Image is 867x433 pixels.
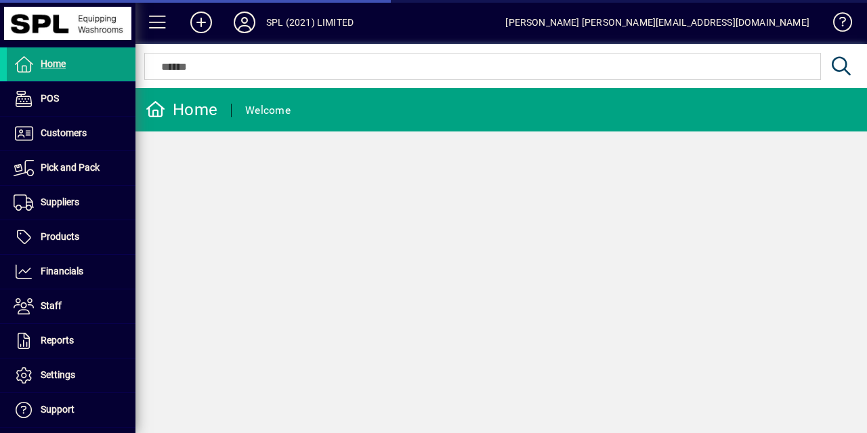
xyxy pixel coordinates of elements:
[41,93,59,104] span: POS
[7,117,135,150] a: Customers
[41,231,79,242] span: Products
[245,100,291,121] div: Welcome
[7,255,135,289] a: Financials
[41,369,75,380] span: Settings
[41,127,87,138] span: Customers
[823,3,850,47] a: Knowledge Base
[7,151,135,185] a: Pick and Pack
[7,358,135,392] a: Settings
[7,289,135,323] a: Staff
[146,99,217,121] div: Home
[41,335,74,346] span: Reports
[7,393,135,427] a: Support
[7,220,135,254] a: Products
[41,162,100,173] span: Pick and Pack
[41,266,83,276] span: Financials
[223,10,266,35] button: Profile
[505,12,809,33] div: [PERSON_NAME] [PERSON_NAME][EMAIL_ADDRESS][DOMAIN_NAME]
[7,186,135,220] a: Suppliers
[266,12,354,33] div: SPL (2021) LIMITED
[7,324,135,358] a: Reports
[41,300,62,311] span: Staff
[41,197,79,207] span: Suppliers
[7,82,135,116] a: POS
[41,404,75,415] span: Support
[179,10,223,35] button: Add
[41,58,66,69] span: Home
